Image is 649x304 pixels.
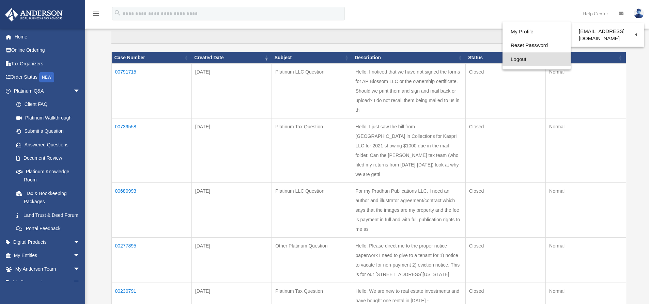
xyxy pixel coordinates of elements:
[111,31,626,44] input: Search:
[5,44,90,57] a: Online Ordering
[634,9,644,18] img: User Pic
[10,208,87,222] a: Land Trust & Deed Forum
[10,98,87,111] a: Client FAQ
[10,165,87,187] a: Platinum Knowledge Room
[503,25,571,39] a: My Profile
[352,118,465,182] td: Hello, I just saw the bill from [GEOGRAPHIC_DATA] in Collections for Kaspri LLC for 2021 showing ...
[465,182,545,237] td: Closed
[546,52,626,64] th: Priority: activate to sort column ascending
[5,57,90,70] a: Tax Organizers
[111,63,191,118] td: 00791715
[111,52,191,64] th: Case Number: activate to sort column ascending
[546,63,626,118] td: Normal
[546,118,626,182] td: Normal
[546,182,626,237] td: Normal
[10,222,87,236] a: Portal Feedback
[571,25,644,45] a: [EMAIL_ADDRESS][DOMAIN_NAME]
[10,151,87,165] a: Document Review
[111,21,626,44] label: Search:
[10,111,87,125] a: Platinum Walkthrough
[503,52,571,66] a: Logout
[73,262,87,276] span: arrow_drop_down
[546,237,626,283] td: Normal
[352,182,465,237] td: For my Pradhan Publications LLC, I need an author and illustrator agreement/contract which says t...
[111,182,191,237] td: 00680993
[272,182,352,237] td: Platinum LLC Question
[73,249,87,263] span: arrow_drop_down
[191,182,272,237] td: [DATE]
[5,249,90,262] a: My Entitiesarrow_drop_down
[465,52,545,64] th: Status: activate to sort column ascending
[5,276,90,289] a: My Documentsarrow_drop_down
[73,276,87,290] span: arrow_drop_down
[191,237,272,283] td: [DATE]
[111,118,191,182] td: 00739558
[503,38,571,52] a: Reset Password
[465,63,545,118] td: Closed
[10,125,87,138] a: Submit a Question
[352,237,465,283] td: Hello, Please direct me to the proper notice paperwork I need to give to a tenant for 1) notice t...
[272,63,352,118] td: Platinum LLC Question
[352,52,465,64] th: Description: activate to sort column ascending
[10,187,87,208] a: Tax & Bookkeeping Packages
[191,63,272,118] td: [DATE]
[92,12,100,18] a: menu
[111,237,191,283] td: 00277895
[465,237,545,283] td: Closed
[191,118,272,182] td: [DATE]
[92,10,100,18] i: menu
[5,262,90,276] a: My Anderson Teamarrow_drop_down
[272,52,352,64] th: Subject: activate to sort column ascending
[272,118,352,182] td: Platinum Tax Question
[352,63,465,118] td: Hello, I noticed that we have not signed the forms for AP Blossom LLC or the ownership certificat...
[465,118,545,182] td: Closed
[73,235,87,249] span: arrow_drop_down
[10,138,83,151] a: Answered Questions
[272,237,352,283] td: Other Platinum Question
[5,84,87,98] a: Platinum Q&Aarrow_drop_down
[114,9,121,17] i: search
[5,70,90,84] a: Order StatusNEW
[191,52,272,64] th: Created Date: activate to sort column ascending
[39,72,54,82] div: NEW
[73,84,87,98] span: arrow_drop_down
[3,8,65,21] img: Anderson Advisors Platinum Portal
[5,30,90,44] a: Home
[5,235,90,249] a: Digital Productsarrow_drop_down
